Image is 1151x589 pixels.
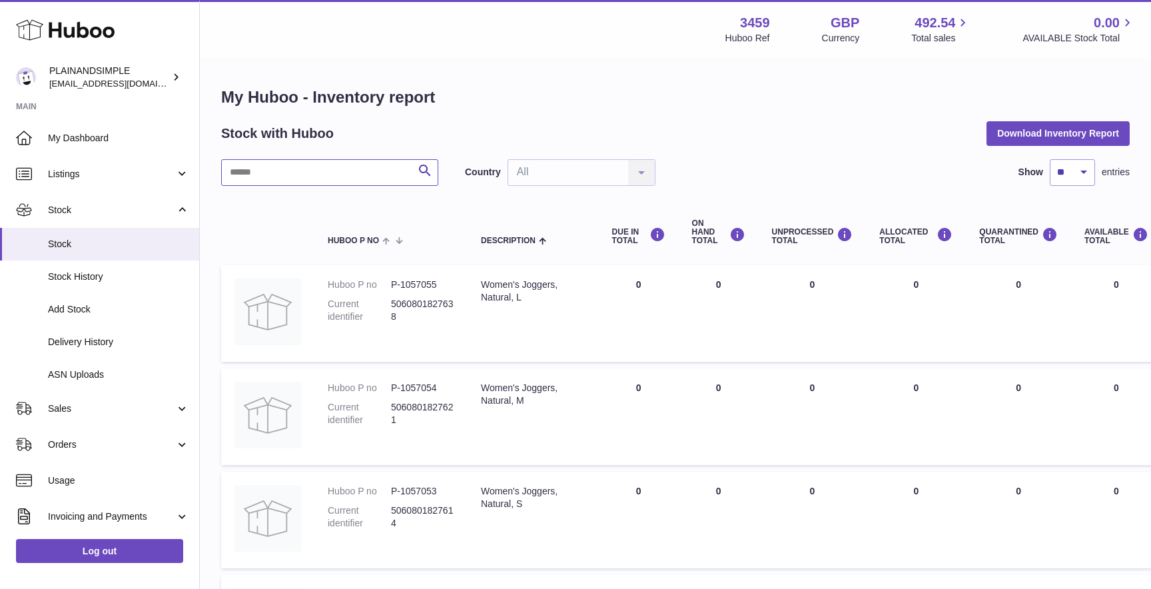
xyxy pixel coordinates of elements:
div: DUE IN TOTAL [612,227,665,245]
strong: 3459 [740,14,770,32]
span: Invoicing and Payments [48,510,175,523]
td: 0 [866,368,966,465]
div: ALLOCATED Total [879,227,953,245]
div: ON HAND Total [692,219,745,246]
a: Log out [16,539,183,563]
dt: Current identifier [328,401,391,426]
label: Country [465,166,501,179]
dt: Huboo P no [328,382,391,394]
span: entries [1102,166,1130,179]
span: 0.00 [1094,14,1120,32]
div: Huboo Ref [725,32,770,45]
span: Add Stock [48,303,189,316]
span: [EMAIL_ADDRESS][DOMAIN_NAME] [49,78,196,89]
div: Women's Joggers, Natural, M [481,382,585,407]
span: ASN Uploads [48,368,189,381]
h2: Stock with Huboo [221,125,334,143]
a: 0.00 AVAILABLE Stock Total [1022,14,1135,45]
dd: P-1057053 [391,485,454,498]
span: My Dashboard [48,132,189,145]
div: Currency [822,32,860,45]
td: 0 [759,368,867,465]
span: 0 [1016,279,1021,290]
td: 0 [679,368,759,465]
a: 492.54 Total sales [911,14,970,45]
dt: Current identifier [328,298,391,323]
div: QUARANTINED Total [979,227,1058,245]
span: Delivery History [48,336,189,348]
span: Stock History [48,271,189,283]
img: product image [234,485,301,552]
dt: Huboo P no [328,485,391,498]
td: 0 [599,265,679,362]
dt: Huboo P no [328,279,391,291]
dt: Current identifier [328,504,391,530]
span: Usage [48,474,189,487]
dd: 5060801827614 [391,504,454,530]
td: 0 [599,368,679,465]
td: 0 [759,472,867,568]
div: Women's Joggers, Natural, S [481,485,585,510]
span: Orders [48,438,175,451]
span: Stock [48,204,175,217]
img: product image [234,382,301,448]
dd: P-1057054 [391,382,454,394]
h1: My Huboo - Inventory report [221,87,1130,108]
span: Huboo P no [328,237,379,245]
img: product image [234,279,301,345]
span: 0 [1016,486,1021,496]
dd: 5060801827638 [391,298,454,323]
div: Women's Joggers, Natural, L [481,279,585,304]
td: 0 [866,472,966,568]
span: 0 [1016,382,1021,393]
span: Description [481,237,536,245]
td: 0 [599,472,679,568]
div: UNPROCESSED Total [772,227,853,245]
span: Stock [48,238,189,251]
button: Download Inventory Report [986,121,1130,145]
td: 0 [679,472,759,568]
td: 0 [866,265,966,362]
span: 492.54 [915,14,955,32]
span: Listings [48,168,175,181]
strong: GBP [831,14,859,32]
div: PLAINANDSIMPLE [49,65,169,90]
td: 0 [759,265,867,362]
dd: P-1057055 [391,279,454,291]
span: Total sales [911,32,970,45]
label: Show [1018,166,1043,179]
dd: 5060801827621 [391,401,454,426]
div: AVAILABLE Total [1084,227,1148,245]
td: 0 [679,265,759,362]
img: duco@plainandsimple.com [16,67,36,87]
span: Sales [48,402,175,415]
span: AVAILABLE Stock Total [1022,32,1135,45]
